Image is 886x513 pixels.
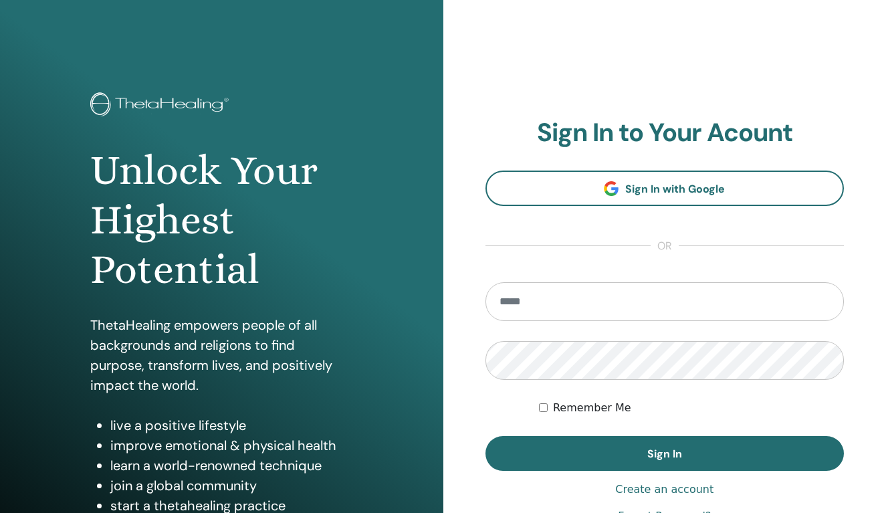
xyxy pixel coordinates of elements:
[651,238,679,254] span: or
[485,171,845,206] a: Sign In with Google
[625,182,725,196] span: Sign In with Google
[90,315,352,395] p: ThetaHealing empowers people of all backgrounds and religions to find purpose, transform lives, a...
[110,435,352,455] li: improve emotional & physical health
[485,118,845,148] h2: Sign In to Your Acount
[110,476,352,496] li: join a global community
[485,436,845,471] button: Sign In
[615,482,713,498] a: Create an account
[647,447,682,461] span: Sign In
[553,400,631,416] label: Remember Me
[110,415,352,435] li: live a positive lifestyle
[110,455,352,476] li: learn a world-renowned technique
[90,146,352,295] h1: Unlock Your Highest Potential
[539,400,844,416] div: Keep me authenticated indefinitely or until I manually logout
